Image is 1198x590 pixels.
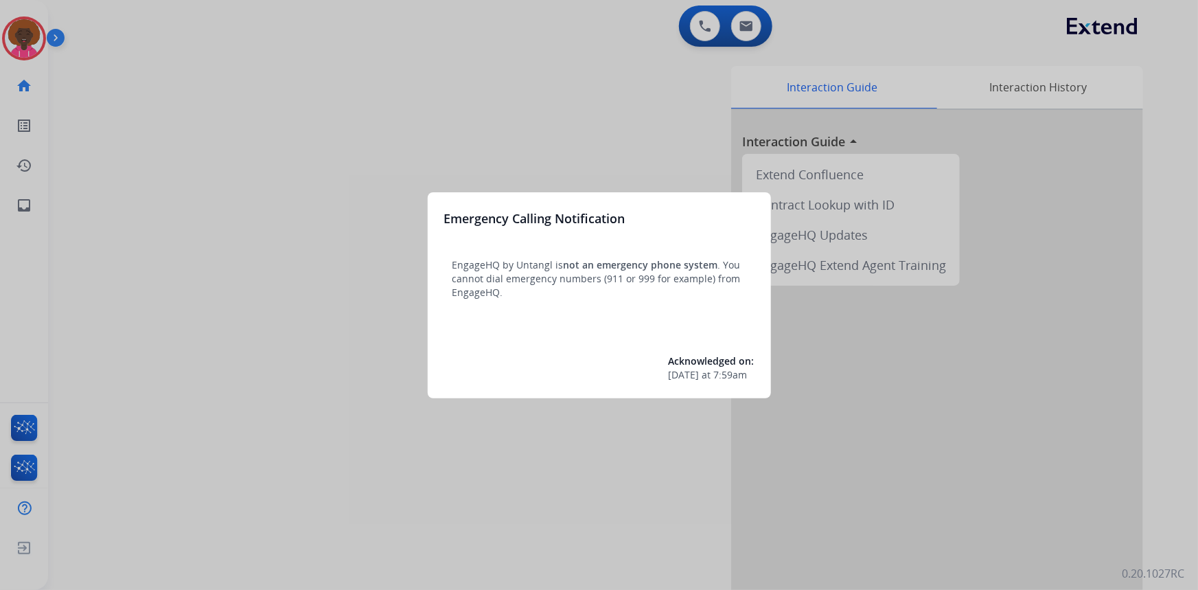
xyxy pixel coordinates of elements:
[669,354,754,367] span: Acknowledged on:
[669,368,700,382] span: [DATE]
[452,258,746,299] p: EngageHQ by Untangl is . You cannot dial emergency numbers (911 or 999 for example) from EngageHQ.
[564,258,718,271] span: not an emergency phone system
[444,209,625,228] h3: Emergency Calling Notification
[669,368,754,382] div: at
[714,368,748,382] span: 7:59am
[1122,565,1184,582] p: 0.20.1027RC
